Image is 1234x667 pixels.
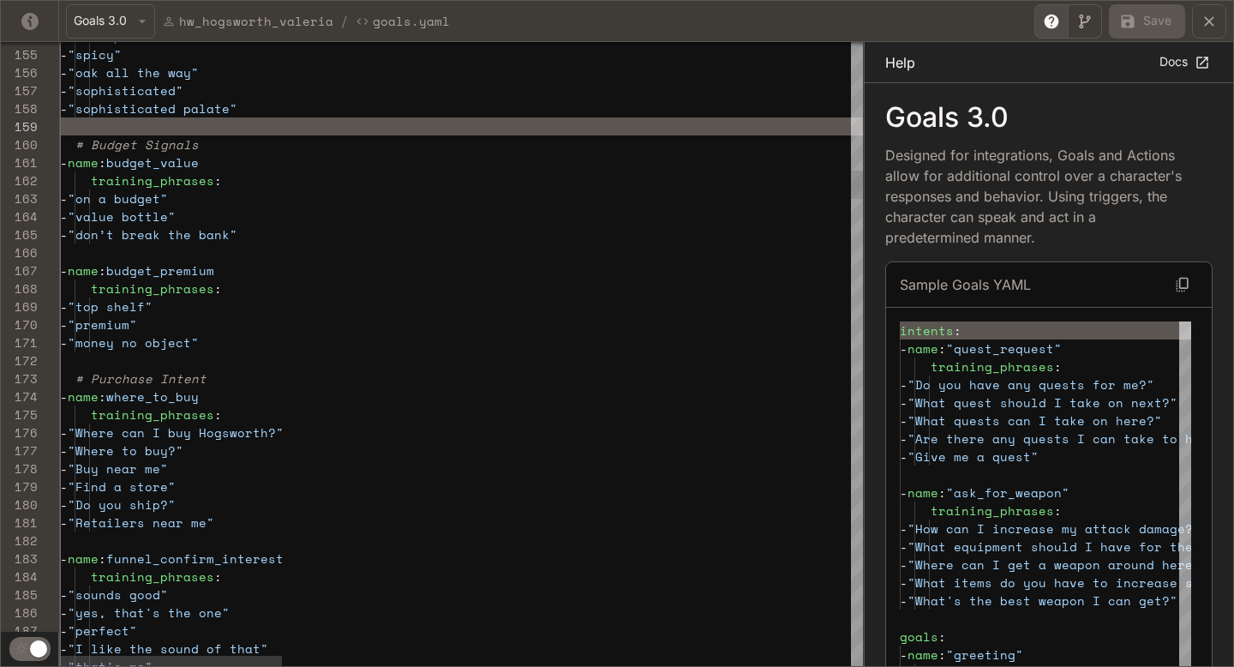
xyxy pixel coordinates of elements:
span: "money no object" [68,333,199,352]
div: 160 [1,135,38,153]
span: "ask_for_weapon" [946,484,1069,502]
span: "premium" [68,315,137,333]
span: : [99,261,106,279]
span: "Where can I buy Hogsworth?" [68,424,284,442]
span: "spicy" [68,45,122,63]
div: 179 [1,478,38,496]
span: "How can I increase my attack damage?" [908,520,1201,538]
span: - [60,478,68,496]
span: "Find a store" [68,478,176,496]
div: 162 [1,171,38,189]
span: "Where to buy?" [68,442,183,460]
p: Goals 3.0 [885,104,1213,131]
span: name [908,340,938,358]
span: "Retailers near me" [68,514,214,532]
button: Toggle Visual editor panel [1068,4,1102,39]
div: 180 [1,496,38,514]
span: - [900,430,908,448]
div: 183 [1,550,38,568]
span: where_to_buy [106,388,199,406]
span: - [900,592,908,610]
span: "on a budget" [68,189,168,207]
div: 176 [1,424,38,442]
span: : [1054,502,1062,520]
span: - [900,376,908,394]
div: 185 [1,586,38,604]
span: "sophisticated" [68,81,183,99]
span: - [60,81,68,99]
span: - [60,225,68,243]
span: - [60,315,68,333]
p: Help [885,52,915,73]
span: - [900,412,908,430]
span: : [214,406,222,424]
span: - [900,484,908,502]
span: - [900,574,908,592]
span: - [60,207,68,225]
div: 158 [1,99,38,117]
span: : [954,321,961,340]
span: - [900,448,908,466]
span: - [60,442,68,460]
p: Goals.yaml [373,12,450,30]
span: - [900,538,908,556]
p: Sample Goals YAML [900,274,1031,295]
div: 161 [1,153,38,171]
span: "Do you ship?" [68,496,176,514]
span: - [60,388,68,406]
span: - [60,496,68,514]
span: - [60,45,68,63]
span: # Purchase Intent [75,370,207,388]
span: : [938,340,946,358]
div: 171 [1,333,38,352]
div: 155 [1,45,38,63]
span: "What quest should I take on next?" [908,394,1177,412]
span: : [938,484,946,502]
span: "yes, that's the one" [68,604,230,622]
span: - [60,514,68,532]
button: Toggle Help panel [1034,4,1069,39]
div: 166 [1,243,38,261]
span: : [214,568,222,586]
div: 167 [1,261,38,279]
div: 170 [1,315,38,333]
div: 163 [1,189,38,207]
span: name [68,261,99,279]
span: "Where can I get a weapon around here?" [908,556,1208,574]
span: : [214,171,222,189]
p: hw_hogsworth_valeria [179,12,333,30]
span: : [99,550,106,568]
a: Docs [1155,48,1213,76]
div: 169 [1,297,38,315]
span: - [900,340,908,358]
span: Dark mode toggle [30,639,47,658]
span: - [60,297,68,315]
span: name [908,646,938,664]
div: 172 [1,352,38,370]
span: training_phrases [931,358,1054,376]
span: - [60,550,68,568]
span: "greeting" [946,646,1023,664]
div: 187 [1,622,38,640]
span: : [1054,358,1062,376]
span: - [60,622,68,640]
span: - [60,333,68,352]
span: name [68,550,99,568]
span: - [60,460,68,478]
div: 156 [1,63,38,81]
span: training_phrases [91,279,214,297]
div: 164 [1,207,38,225]
button: Copy [1167,269,1198,300]
span: - [60,640,68,658]
span: training_phrases [931,502,1054,520]
span: - [60,63,68,81]
span: - [60,261,68,279]
div: 175 [1,406,38,424]
span: funnel_confirm_interest [106,550,284,568]
span: intents [900,321,954,340]
div: 182 [1,532,38,550]
span: budget_premium [106,261,214,279]
div: 174 [1,388,38,406]
span: : [99,153,106,171]
span: "What quests can I take on here?" [908,412,1162,430]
